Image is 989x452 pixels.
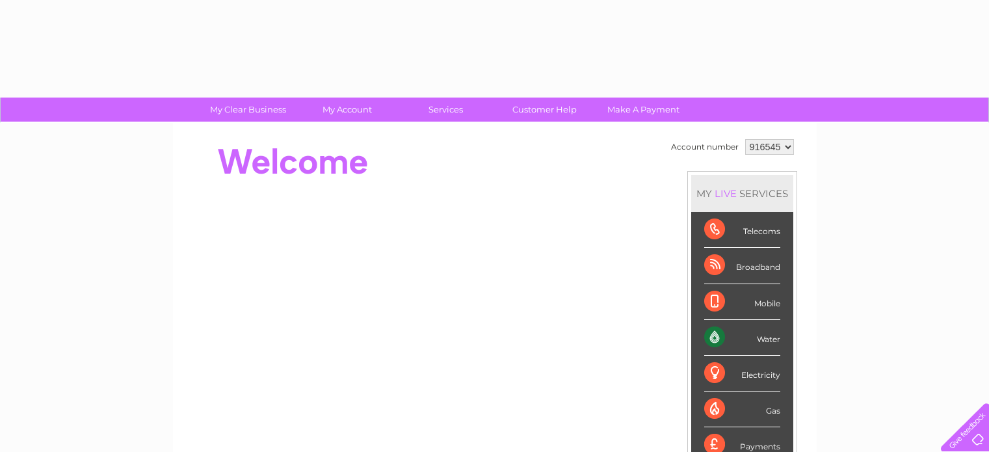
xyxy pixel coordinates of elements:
[668,136,742,158] td: Account number
[590,98,697,122] a: Make A Payment
[293,98,401,122] a: My Account
[392,98,499,122] a: Services
[704,212,780,248] div: Telecoms
[704,392,780,427] div: Gas
[194,98,302,122] a: My Clear Business
[712,187,739,200] div: LIVE
[704,320,780,356] div: Water
[704,356,780,392] div: Electricity
[491,98,598,122] a: Customer Help
[704,284,780,320] div: Mobile
[704,248,780,284] div: Broadband
[691,175,793,212] div: MY SERVICES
